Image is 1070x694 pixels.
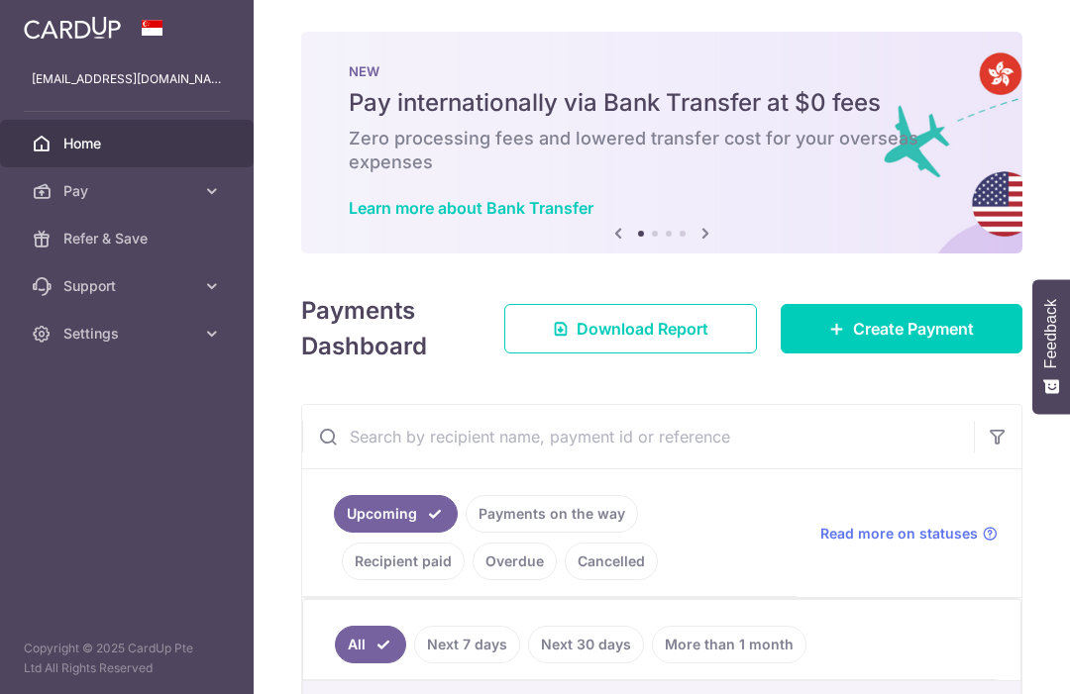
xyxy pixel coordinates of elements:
a: Read more on statuses [820,524,998,544]
input: Search by recipient name, payment id or reference [302,405,974,468]
h4: Payments Dashboard [301,293,469,364]
a: More than 1 month [652,626,806,663]
span: Feedback [1042,299,1060,368]
p: NEW [349,63,975,79]
span: Download Report [577,317,708,341]
span: Home [63,134,194,153]
a: Overdue [473,543,557,580]
span: Support [63,276,194,296]
img: Bank transfer banner [301,32,1022,253]
a: Next 7 days [414,626,520,663]
a: All [335,626,406,663]
a: Payments on the way [466,495,638,533]
span: Settings [63,324,194,344]
a: Learn more about Bank Transfer [349,198,593,218]
p: [EMAIL_ADDRESS][DOMAIN_NAME] [32,69,222,89]
h5: Pay internationally via Bank Transfer at $0 fees [349,87,975,119]
a: Recipient paid [342,543,465,580]
span: Read more on statuses [820,524,978,544]
img: CardUp [24,16,121,40]
a: Download Report [504,304,757,353]
h6: Zero processing fees and lowered transfer cost for your overseas expenses [349,127,975,174]
a: Next 30 days [528,626,644,663]
a: Cancelled [565,543,658,580]
button: Feedback - Show survey [1032,279,1070,414]
a: Create Payment [781,304,1022,353]
a: Upcoming [334,495,458,533]
span: Pay [63,181,194,201]
span: Refer & Save [63,229,194,248]
span: Create Payment [853,317,974,341]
